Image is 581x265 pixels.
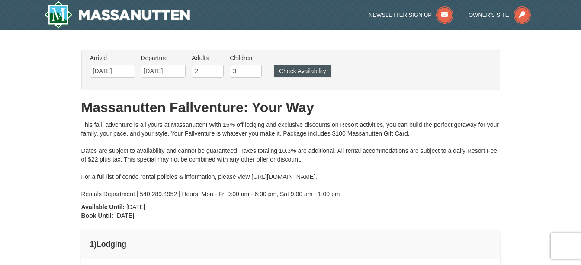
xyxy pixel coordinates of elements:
[90,54,135,62] label: Arrival
[274,65,331,77] button: Check Availability
[90,240,491,249] h4: 1 Lodging
[44,1,190,29] img: Massanutten Resort Logo
[94,240,96,249] span: )
[230,54,262,62] label: Children
[115,212,134,219] span: [DATE]
[469,12,531,18] a: Owner's Site
[469,12,509,18] span: Owner's Site
[44,1,190,29] a: Massanutten Resort
[141,54,186,62] label: Departure
[126,204,145,210] span: [DATE]
[369,12,432,18] span: Newsletter Sign Up
[81,120,500,198] div: This fall, adventure is all yours at Massanutten! With 15% off lodging and exclusive discounts on...
[81,212,114,219] strong: Book Until:
[192,54,224,62] label: Adults
[369,12,453,18] a: Newsletter Sign Up
[81,99,500,116] h1: Massanutten Fallventure: Your Way
[81,204,125,210] strong: Available Until:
